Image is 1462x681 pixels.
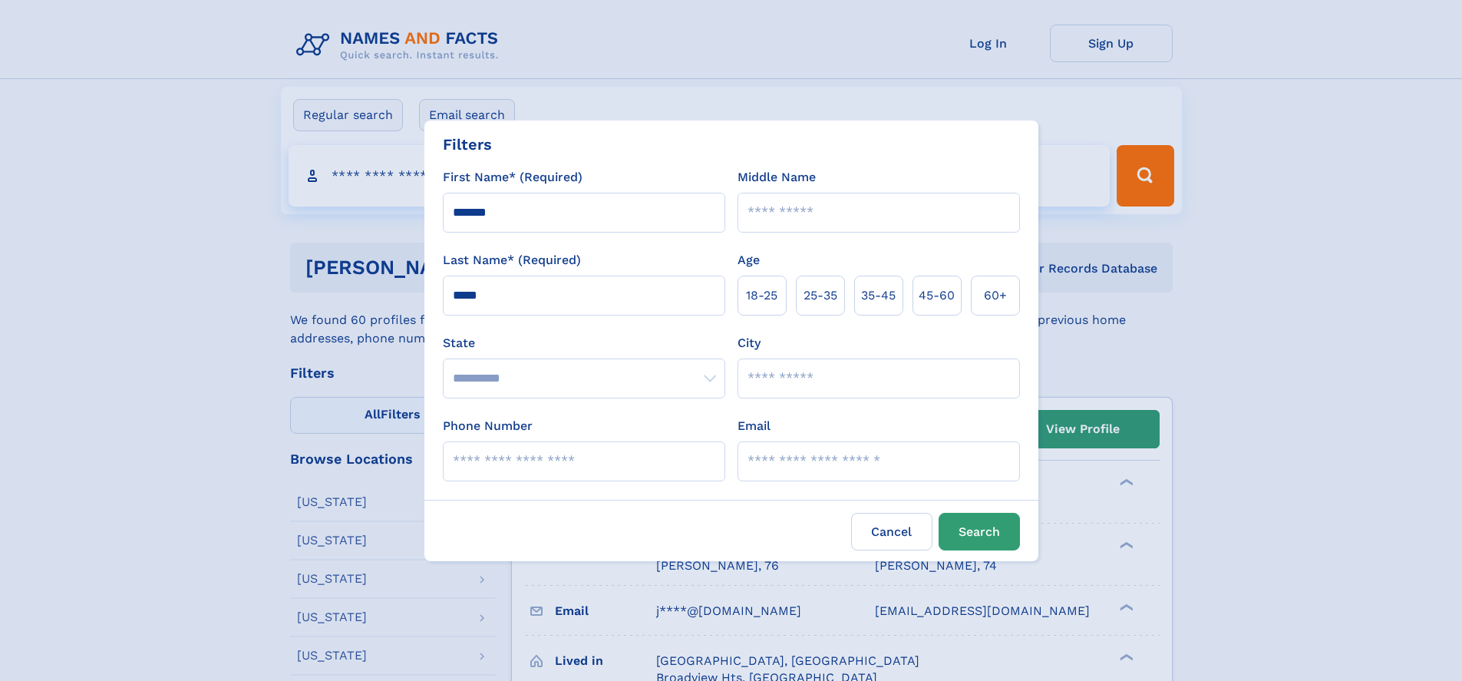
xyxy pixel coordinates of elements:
[443,417,533,435] label: Phone Number
[851,513,932,550] label: Cancel
[738,168,816,187] label: Middle Name
[804,286,837,305] span: 25‑35
[443,334,725,352] label: State
[443,168,582,187] label: First Name* (Required)
[939,513,1020,550] button: Search
[443,133,492,156] div: Filters
[919,286,955,305] span: 45‑60
[746,286,777,305] span: 18‑25
[861,286,896,305] span: 35‑45
[984,286,1007,305] span: 60+
[443,251,581,269] label: Last Name* (Required)
[738,334,761,352] label: City
[738,417,771,435] label: Email
[738,251,760,269] label: Age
